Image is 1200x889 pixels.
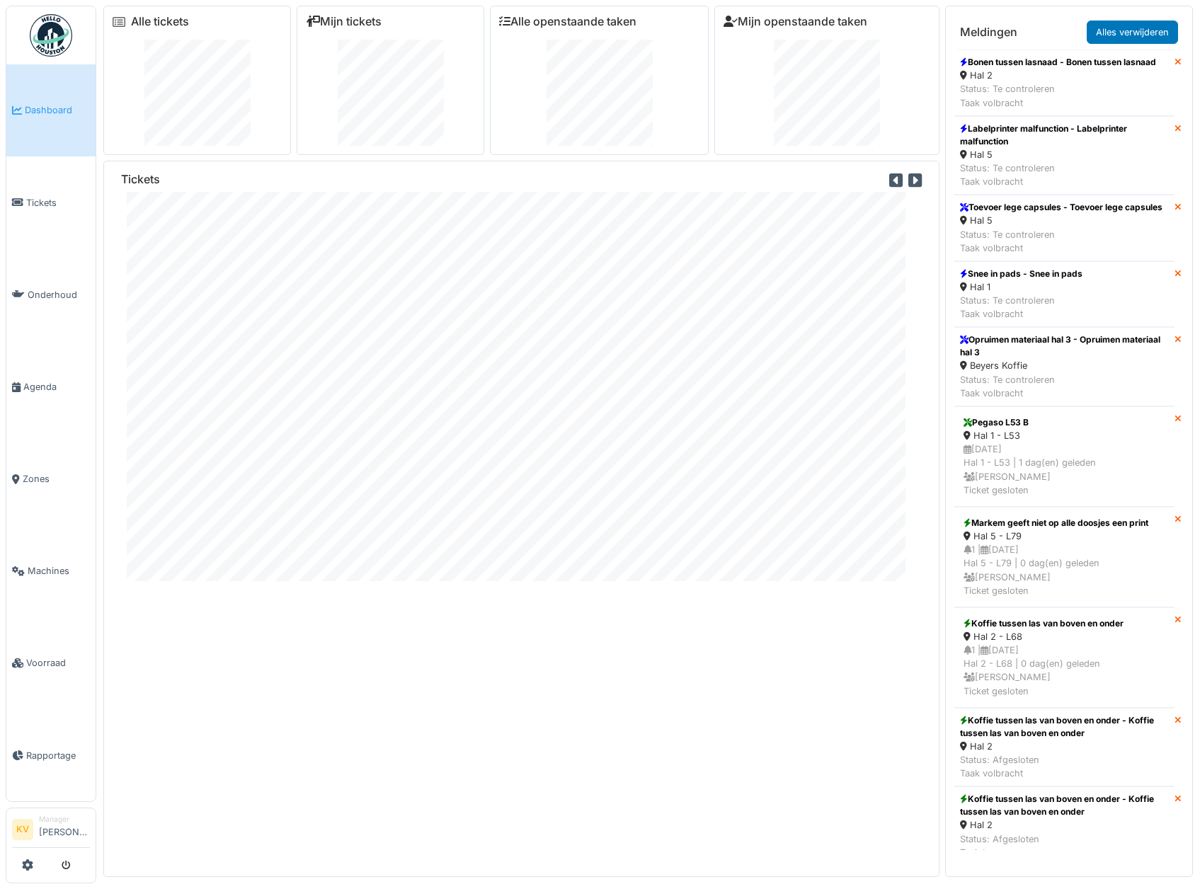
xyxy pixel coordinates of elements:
div: Opruimen materiaal hal 3 - Opruimen materiaal hal 3 [960,333,1169,359]
a: Agenda [6,340,96,432]
div: Bonen tussen lasnaad - Bonen tussen lasnaad [960,56,1156,69]
a: Opruimen materiaal hal 3 - Opruimen materiaal hal 3 Beyers Koffie Status: Te controlerenTaak volb... [954,327,1175,406]
span: Dashboard [25,103,90,117]
div: Status: Te controleren Taak volbracht [960,161,1169,188]
a: Toevoer lege capsules - Toevoer lege capsules Hal 5 Status: Te controlerenTaak volbracht [954,195,1175,261]
div: Hal 1 - L53 [964,429,1165,442]
a: Alle tickets [131,15,189,28]
a: Alles verwijderen [1087,21,1178,44]
div: Status: Afgesloten Taak toegewezen [960,832,1169,859]
a: Zones [6,433,96,525]
img: Badge_color-CXgf-gQk.svg [30,14,72,57]
div: Hal 2 [960,740,1169,753]
div: Manager [39,814,90,825]
a: Rapportage [6,709,96,801]
span: Voorraad [26,656,90,670]
div: Status: Te controleren Taak volbracht [960,294,1082,321]
div: Hal 5 - L79 [964,529,1165,543]
a: Koffie tussen las van boven en onder - Koffie tussen las van boven en onder Hal 2 Status: Afgeslo... [954,708,1175,787]
div: Hal 5 [960,148,1169,161]
a: Pegaso L53 B Hal 1 - L53 [DATE]Hal 1 - L53 | 1 dag(en) geleden [PERSON_NAME]Ticket gesloten [954,406,1175,507]
span: Rapportage [26,749,90,762]
span: Zones [23,472,90,486]
div: Hal 1 [960,280,1082,294]
span: Machines [28,564,90,578]
div: Pegaso L53 B [964,416,1165,429]
div: Status: Te controleren Taak volbracht [960,228,1162,255]
div: Status: Te controleren Taak volbracht [960,373,1169,400]
li: KV [12,819,33,840]
span: Tickets [26,196,90,210]
a: Tickets [6,156,96,248]
div: 1 | [DATE] Hal 2 - L68 | 0 dag(en) geleden [PERSON_NAME] Ticket gesloten [964,643,1165,698]
div: Labelprinter malfunction - Labelprinter malfunction [960,122,1169,148]
div: Toevoer lege capsules - Toevoer lege capsules [960,201,1162,214]
a: Snee in pads - Snee in pads Hal 1 Status: Te controlerenTaak volbracht [954,261,1175,328]
div: Hal 2 - L68 [964,630,1165,643]
a: KV Manager[PERSON_NAME] [12,814,90,848]
div: Snee in pads - Snee in pads [960,268,1082,280]
div: Hal 2 [960,69,1156,82]
a: Onderhoud [6,248,96,340]
a: Mijn openstaande taken [724,15,867,28]
div: 1 | [DATE] Hal 5 - L79 | 0 dag(en) geleden [PERSON_NAME] Ticket gesloten [964,543,1165,597]
h6: Tickets [121,173,160,186]
a: Machines [6,525,96,617]
a: Markem geeft niet op alle doosjes een print Hal 5 - L79 1 |[DATE]Hal 5 - L79 | 0 dag(en) geleden ... [954,507,1175,607]
span: Onderhoud [28,288,90,302]
div: Status: Te controleren Taak volbracht [960,82,1156,109]
a: Voorraad [6,617,96,709]
div: Koffie tussen las van boven en onder - Koffie tussen las van boven en onder [960,714,1169,740]
a: Bonen tussen lasnaad - Bonen tussen lasnaad Hal 2 Status: Te controlerenTaak volbracht [954,50,1175,116]
h6: Meldingen [960,25,1017,39]
div: Hal 5 [960,214,1162,227]
div: Koffie tussen las van boven en onder [964,617,1165,630]
div: Beyers Koffie [960,359,1169,372]
a: Dashboard [6,64,96,156]
a: Labelprinter malfunction - Labelprinter malfunction Hal 5 Status: Te controlerenTaak volbracht [954,116,1175,195]
a: Mijn tickets [306,15,382,28]
div: Markem geeft niet op alle doosjes een print [964,517,1165,529]
span: Agenda [23,380,90,394]
div: Koffie tussen las van boven en onder - Koffie tussen las van boven en onder [960,793,1169,818]
a: Alle openstaande taken [499,15,636,28]
a: Koffie tussen las van boven en onder - Koffie tussen las van boven en onder Hal 2 Status: Afgeslo... [954,786,1175,866]
li: [PERSON_NAME] [39,814,90,844]
div: Status: Afgesloten Taak volbracht [960,753,1169,780]
a: Koffie tussen las van boven en onder Hal 2 - L68 1 |[DATE]Hal 2 - L68 | 0 dag(en) geleden [PERSON... [954,607,1175,708]
div: Hal 2 [960,818,1169,832]
div: [DATE] Hal 1 - L53 | 1 dag(en) geleden [PERSON_NAME] Ticket gesloten [964,442,1165,497]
